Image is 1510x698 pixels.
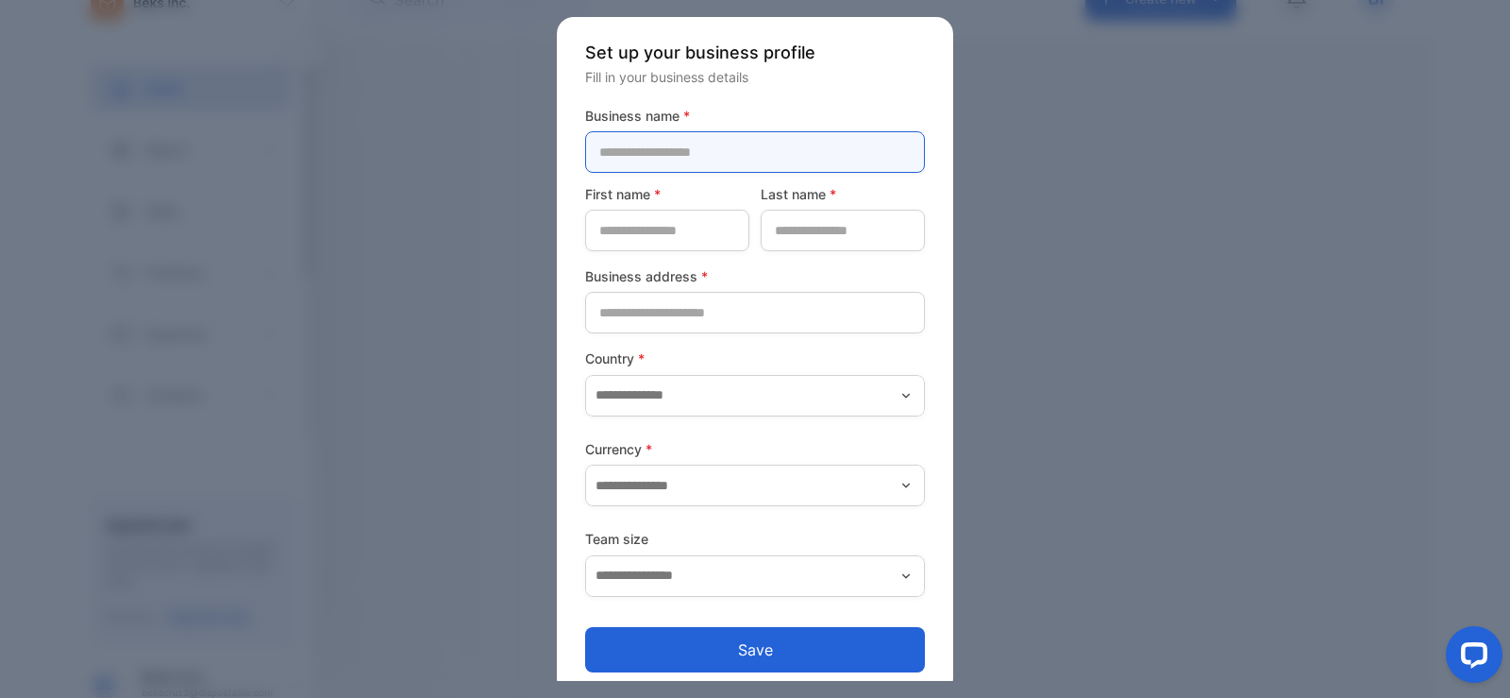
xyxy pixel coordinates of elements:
[585,184,749,204] label: First name
[585,627,925,672] button: Save
[585,529,925,549] label: Team size
[585,106,925,126] label: Business name
[585,349,925,368] label: Country
[1431,619,1510,698] iframe: LiveChat chat widget
[585,40,925,65] p: Set up your business profile
[585,67,925,87] p: Fill in your business details
[585,439,925,459] label: Currency
[761,184,925,204] label: Last name
[585,266,925,286] label: Business address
